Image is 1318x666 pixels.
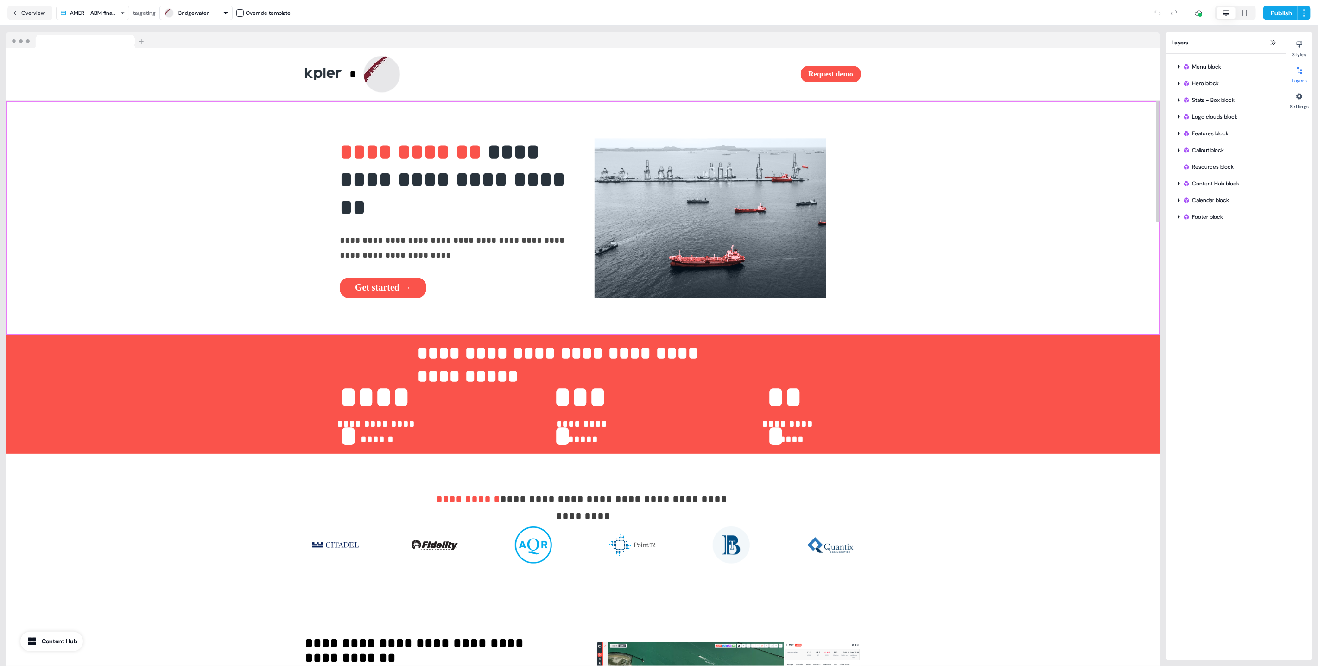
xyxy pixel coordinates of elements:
button: Publish [1263,6,1298,20]
button: Get started → [340,278,426,298]
div: Callout block [1183,146,1277,155]
div: Features block [1172,126,1280,141]
div: Logo clouds block [1172,109,1280,124]
div: *Request demo [277,48,889,100]
img: Image [807,526,854,564]
div: Menu block [1183,62,1277,71]
div: Get started → [340,278,571,298]
img: Image [412,526,458,564]
button: Overview [7,6,52,20]
div: Hero block [1183,79,1277,88]
div: targeting [133,8,156,18]
div: Content Hub block [1172,176,1280,191]
img: Image [609,526,656,564]
div: Stats - Box block [1172,93,1280,108]
div: Footer block [1183,212,1277,222]
button: Bridgewater [159,6,233,20]
div: ImageImageImageImageImageImage [305,519,861,571]
div: Bridgewater [178,8,209,18]
div: Calendar block [1172,193,1280,208]
img: Image [510,526,557,564]
div: AMER - ABM financials [70,8,117,18]
div: Layers [1166,32,1286,54]
img: Image [708,526,754,564]
div: Request demo [587,66,861,82]
div: Content Hub block [1183,179,1277,188]
div: Resources block [1183,162,1277,171]
div: Resources block [1172,159,1280,174]
button: Settings [1286,89,1312,109]
div: Calendar block [1183,196,1277,205]
button: Styles [1286,37,1312,57]
button: Content Hub [20,632,83,651]
div: Features block [1183,129,1277,138]
div: Footer block [1172,209,1280,224]
div: Logo clouds block [1183,112,1277,121]
div: Stats - Box block [1183,95,1277,105]
div: Menu block [1172,59,1280,74]
button: Layers [1286,63,1312,83]
div: Content Hub [42,637,77,646]
img: Browser topbar [6,32,148,49]
div: Hero block [1172,76,1280,91]
img: Image [312,526,359,564]
div: Override template [246,8,291,18]
button: Request demo [801,66,861,82]
div: Callout block [1172,143,1280,158]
